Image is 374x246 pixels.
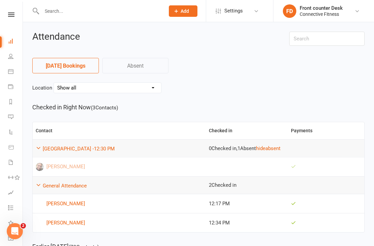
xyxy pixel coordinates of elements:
[8,34,23,49] a: Dashboard
[8,186,23,201] a: Assessments
[32,82,365,93] div: Location
[206,213,288,232] td: 12:34 PM
[43,183,87,189] a: General Attendance
[169,5,197,17] button: Add
[181,8,189,14] span: Add
[288,122,364,139] th: Payments
[36,163,44,171] img: Josie Welsh
[206,194,288,213] td: 12:17 PM
[283,4,296,18] div: FD
[206,176,364,194] td: 2 Checked in
[8,140,23,155] a: Product Sales
[21,223,26,229] span: 2
[36,163,203,171] a: [PERSON_NAME]
[32,58,99,73] a: [DATE] Bookings
[102,58,169,73] a: Absent
[256,145,280,151] a: hide absent
[206,139,364,157] td: 0 Checked in
[7,223,23,239] iframe: Intercom live chat
[43,146,115,152] a: [GEOGRAPHIC_DATA] -12:30 PM
[36,200,203,208] a: [PERSON_NAME]
[33,122,206,139] th: Contact
[92,146,115,152] span: - 12:30 PM
[289,32,365,46] input: Search
[91,105,118,111] small: ( 3 Contacts)
[8,65,23,80] a: Calendar
[8,216,23,231] a: What's New
[236,145,256,151] span: , 1 Absent
[8,95,23,110] a: Reports
[32,103,365,112] h5: Checked in Right Now
[36,219,203,227] a: [PERSON_NAME]
[224,3,243,19] span: Settings
[8,49,23,65] a: People
[300,11,343,17] div: Connective Fitness
[40,6,160,16] input: Search...
[8,80,23,95] a: Payments
[300,5,343,11] div: Front counter Desk
[206,122,288,139] th: Checked in
[32,32,279,42] h2: Attendance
